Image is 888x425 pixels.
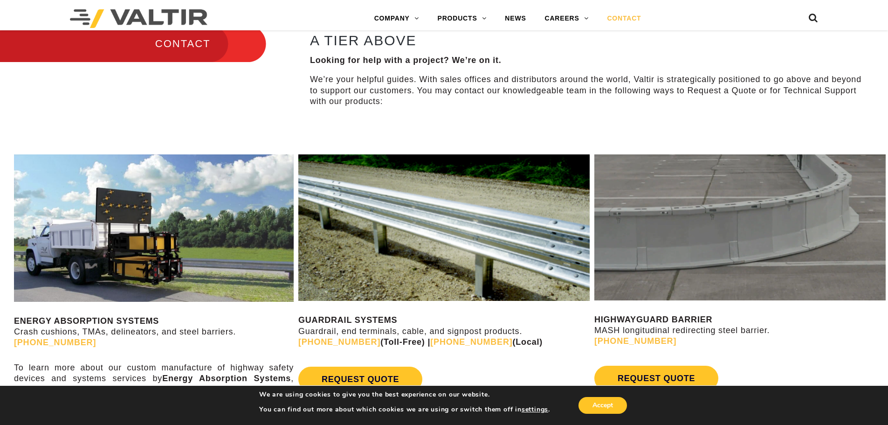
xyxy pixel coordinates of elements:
[14,362,294,406] p: To learn more about our custom manufacture of highway safety devices and systems services by , pl...
[310,56,502,65] strong: Looking for help with a project? We’re on it.
[259,405,550,414] p: You can find out more about which cookies we are using or switch them off in .
[310,33,863,48] h2: A TIER ABOVE
[14,338,96,347] a: [PHONE_NUMBER]
[70,9,207,28] img: Valtir
[298,367,422,392] a: REQUEST QUOTE
[594,314,886,347] p: MASH longitudinal redirecting steel barrier.
[298,337,543,347] strong: (Toll-Free) | (Local)
[428,9,496,28] a: PRODUCTS
[594,336,676,346] a: [PHONE_NUMBER]
[298,154,590,301] img: Guardrail Contact Us Page Image
[430,337,512,347] a: [PHONE_NUMBER]
[578,397,627,414] button: Accept
[14,316,294,348] p: Crash cushions, TMAs, delineators, and steel barriers.
[298,337,380,347] a: [PHONE_NUMBER]
[594,366,718,391] a: REQUEST QUOTE
[298,315,397,325] strong: GUARDRAIL SYSTEMS
[594,154,886,300] img: Radius-Barrier-Section-Highwayguard3
[298,315,590,348] p: Guardrail, end terminals, cable, and signpost products.
[259,390,550,399] p: We are using cookies to give you the best experience on our website.
[598,9,650,28] a: CONTACT
[594,315,712,324] strong: HIGHWAYGUARD BARRIER
[522,405,548,414] button: settings
[14,154,294,301] img: SS180M Contact Us Page Image
[365,9,428,28] a: COMPANY
[162,374,291,383] strong: Energy Absorption Systems
[496,9,535,28] a: NEWS
[14,316,159,326] strong: ENERGY ABSORPTION SYSTEMS
[310,74,863,107] p: We’re your helpful guides. With sales offices and distributors around the world, Valtir is strate...
[536,9,598,28] a: CAREERS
